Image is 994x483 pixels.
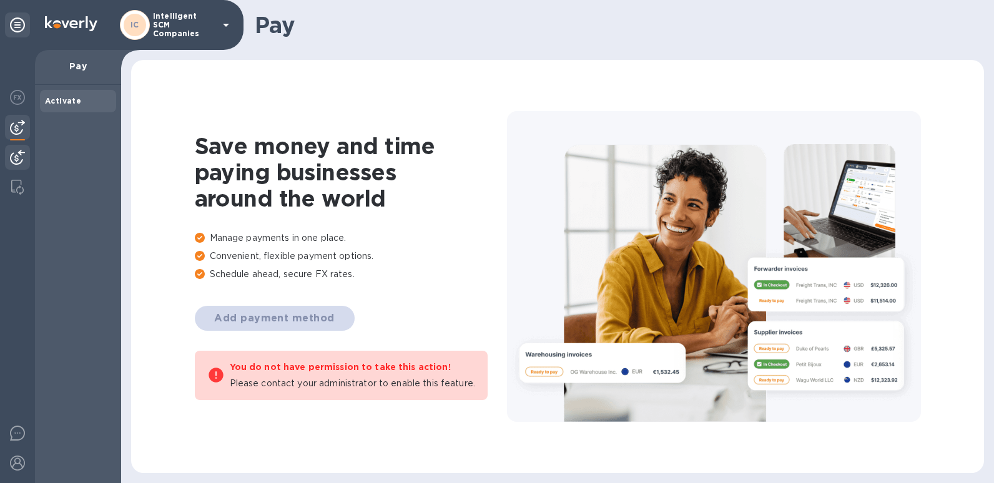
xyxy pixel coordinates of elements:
b: Activate [45,96,81,105]
h1: Save money and time paying businesses around the world [195,133,507,212]
h1: Pay [255,12,974,38]
p: Please contact your administrator to enable this feature. [230,377,476,390]
div: Unpin categories [5,12,30,37]
p: Convenient, flexible payment options. [195,250,507,263]
img: Logo [45,16,97,31]
p: Schedule ahead, secure FX rates. [195,268,507,281]
p: Pay [45,60,111,72]
p: Manage payments in one place. [195,232,507,245]
b: IC [130,20,139,29]
img: Foreign exchange [10,90,25,105]
b: You do not have permission to take this action! [230,362,451,372]
p: Intelligent SCM Companies [153,12,215,38]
